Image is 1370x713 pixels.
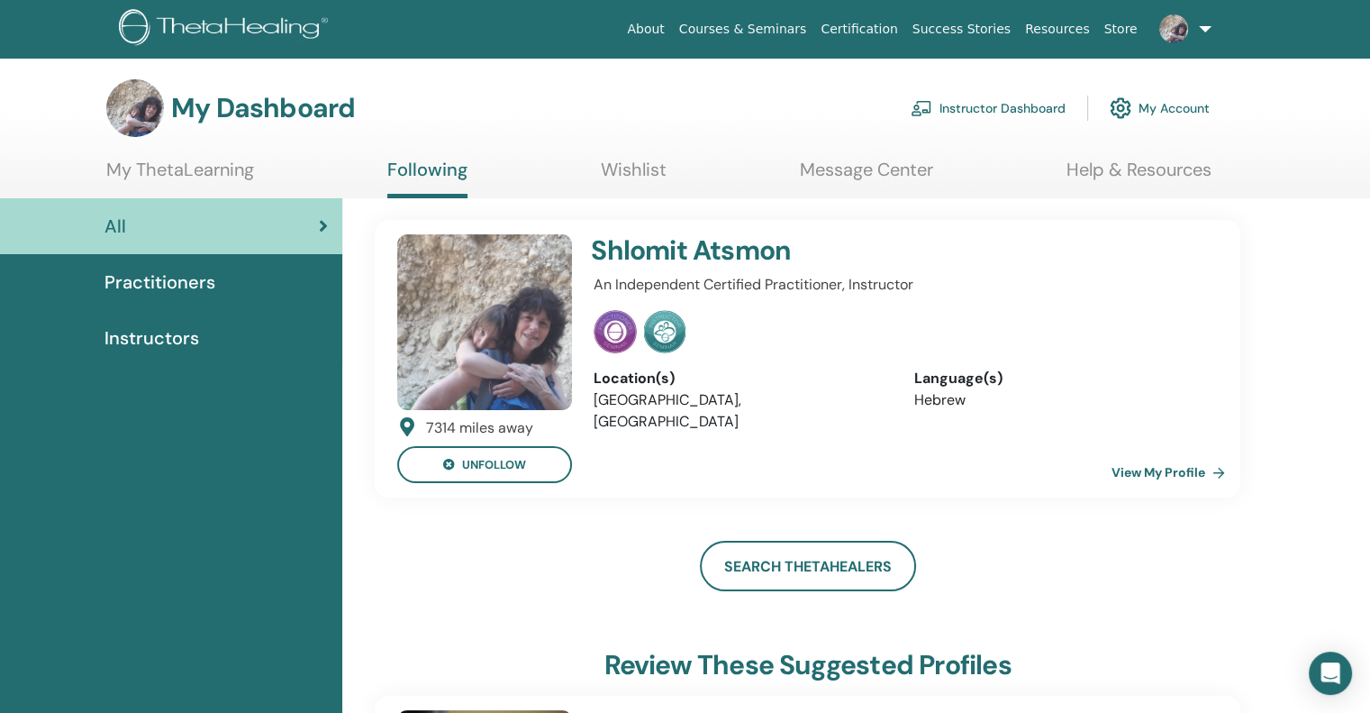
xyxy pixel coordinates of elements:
a: Wishlist [601,159,667,194]
h4: Shlomit Atsmon [591,234,1102,267]
a: My Account [1110,88,1210,128]
p: An Independent Certified Practitioner, Instructor [594,274,1207,296]
img: cog.svg [1110,93,1131,123]
button: unfollow [397,446,572,483]
span: Practitioners [104,269,215,296]
li: [GEOGRAPHIC_DATA], [GEOGRAPHIC_DATA] [594,389,886,433]
span: All [104,213,126,240]
img: default.jpg [1159,14,1188,43]
a: About [620,13,671,46]
a: Instructor Dashboard [911,88,1066,128]
div: 7314 miles away [426,417,533,439]
a: Store [1097,13,1145,46]
a: Certification [813,13,904,46]
li: Hebrew [914,389,1207,411]
img: chalkboard-teacher.svg [911,100,932,116]
img: default.jpg [397,234,572,410]
div: Open Intercom Messenger [1309,652,1352,695]
h3: Review these suggested profiles [604,649,1012,681]
a: Search ThetaHealers [700,541,916,591]
img: logo.png [119,9,334,50]
span: Instructors [104,325,199,352]
a: Message Center [800,159,933,194]
a: View My Profile [1111,454,1232,490]
a: My ThetaLearning [106,159,254,194]
a: Resources [1018,13,1097,46]
a: Success Stories [905,13,1018,46]
a: Help & Resources [1066,159,1211,194]
div: Location(s) [594,368,886,389]
a: Following [387,159,467,198]
div: Language(s) [914,368,1207,389]
img: default.jpg [106,79,164,137]
h3: My Dashboard [171,92,355,124]
a: Courses & Seminars [672,13,814,46]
